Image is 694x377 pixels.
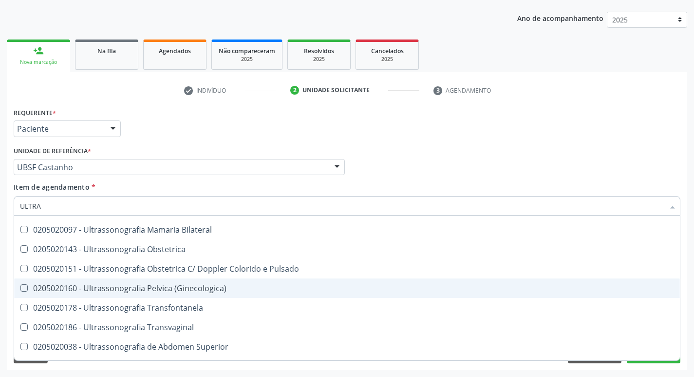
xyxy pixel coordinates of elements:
span: Paciente [17,124,101,134]
div: 2025 [295,56,343,63]
p: Ano de acompanhamento [517,12,603,24]
div: 0205020160 - Ultrassonografia Pelvica (Ginecologica) [20,284,674,292]
div: 0205020038 - Ultrassonografia de Abdomen Superior [20,343,674,351]
span: Não compareceram [219,47,275,55]
div: 0205020143 - Ultrassonografia Obstetrica [20,245,674,253]
div: 0205020186 - Ultrassonografia Transvaginal [20,323,674,331]
label: Unidade de referência [14,144,91,159]
span: Cancelados [371,47,404,55]
span: Item de agendamento [14,182,90,192]
div: 0205020151 - Ultrassonografia Obstetrica C/ Doppler Colorido e Pulsado [20,265,674,273]
div: person_add [33,45,44,56]
span: Agendados [159,47,191,55]
div: Nova marcação [14,59,63,66]
span: UBSF Castanho [17,162,325,172]
label: Requerente [14,105,56,120]
div: 0205020097 - Ultrassonografia Mamaria Bilateral [20,226,674,234]
span: Na fila [97,47,116,55]
div: 2025 [219,56,275,63]
div: 2025 [363,56,412,63]
input: Buscar por procedimentos [20,196,664,216]
div: 0205020178 - Ultrassonografia Transfontanela [20,304,674,312]
div: Unidade solicitante [302,86,370,95]
span: Resolvidos [304,47,334,55]
div: 2 [290,86,299,95]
